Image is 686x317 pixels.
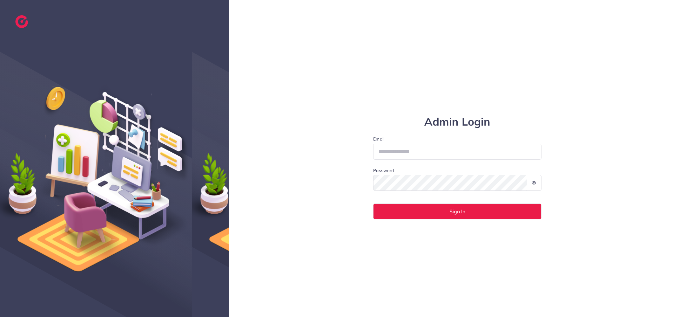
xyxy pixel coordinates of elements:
span: Sign In [449,209,465,214]
label: Password [373,167,394,174]
label: Email [373,136,541,142]
h1: Admin Login [373,115,541,128]
img: logo [15,15,28,28]
button: Sign In [373,203,541,219]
